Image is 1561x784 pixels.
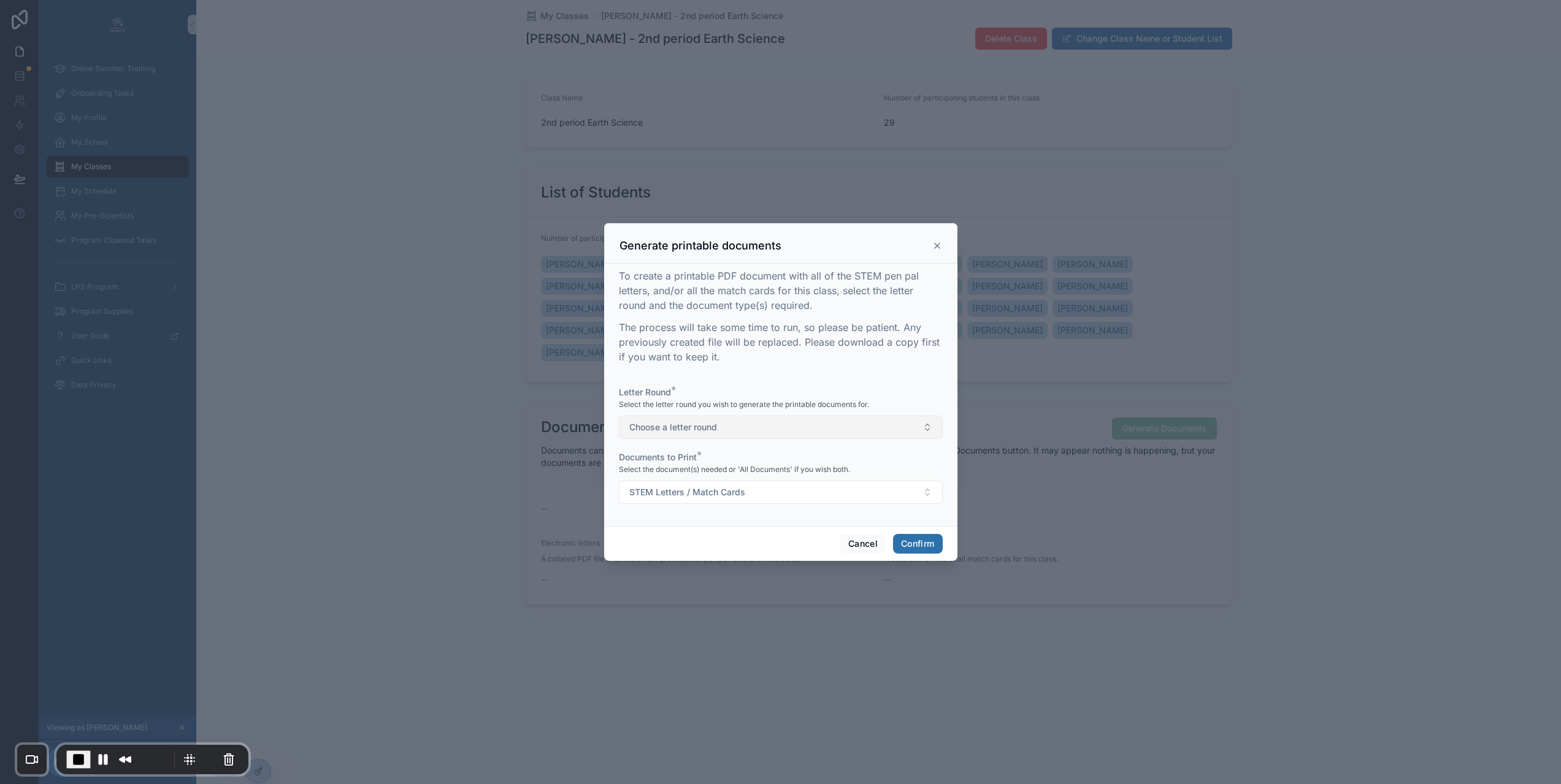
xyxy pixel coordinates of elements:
button: Cancel [840,534,886,554]
span: Letter Round [619,387,671,397]
h3: Generate printable documents [619,238,781,253]
p: The process will take some time to run, so please be patient. Any previously created file will be... [619,320,943,364]
button: Select Button [619,416,943,439]
button: Select Button [619,481,943,504]
span: Select the letter round you wish to generate the printable documents for. [619,400,869,409]
span: Documents to Print [619,452,697,462]
span: STEM Letters / Match Cards [629,486,745,498]
span: Select the document(s) needed or 'All Documents' if you wish both. [619,465,850,474]
p: To create a printable PDF document with all of the STEM pen pal letters, and/or all the match car... [619,268,943,313]
span: Choose a letter round [629,421,717,433]
button: Confirm [893,534,942,554]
